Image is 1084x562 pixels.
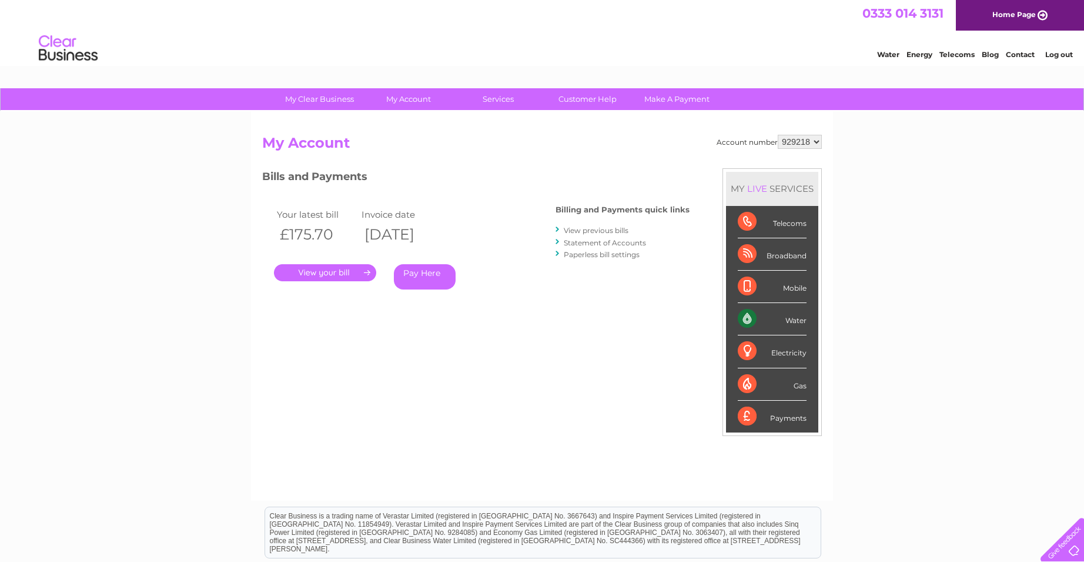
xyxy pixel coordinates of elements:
[745,183,769,194] div: LIVE
[394,264,456,290] a: Pay Here
[738,401,807,433] div: Payments
[738,206,807,238] div: Telecoms
[939,50,975,59] a: Telecoms
[877,50,899,59] a: Water
[738,271,807,303] div: Mobile
[38,31,98,66] img: logo.png
[359,222,443,247] th: [DATE]
[1045,50,1073,59] a: Log out
[1006,50,1035,59] a: Contact
[717,135,822,149] div: Account number
[564,226,628,235] a: View previous bills
[274,207,359,222] td: Your latest bill
[556,205,690,214] h4: Billing and Payments quick links
[738,368,807,401] div: Gas
[539,88,636,110] a: Customer Help
[274,264,376,281] a: .
[359,207,443,222] td: Invoice date
[450,88,547,110] a: Services
[265,6,821,57] div: Clear Business is a trading name of Verastar Limited (registered in [GEOGRAPHIC_DATA] No. 3667643...
[738,335,807,368] div: Electricity
[262,168,690,189] h3: Bills and Payments
[262,135,822,157] h2: My Account
[738,238,807,271] div: Broadband
[726,172,818,205] div: MY SERVICES
[271,88,368,110] a: My Clear Business
[564,250,640,259] a: Paperless bill settings
[906,50,932,59] a: Energy
[628,88,725,110] a: Make A Payment
[738,303,807,335] div: Water
[274,222,359,247] th: £175.70
[982,50,999,59] a: Blog
[360,88,457,110] a: My Account
[862,6,944,21] a: 0333 014 3131
[564,238,646,247] a: Statement of Accounts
